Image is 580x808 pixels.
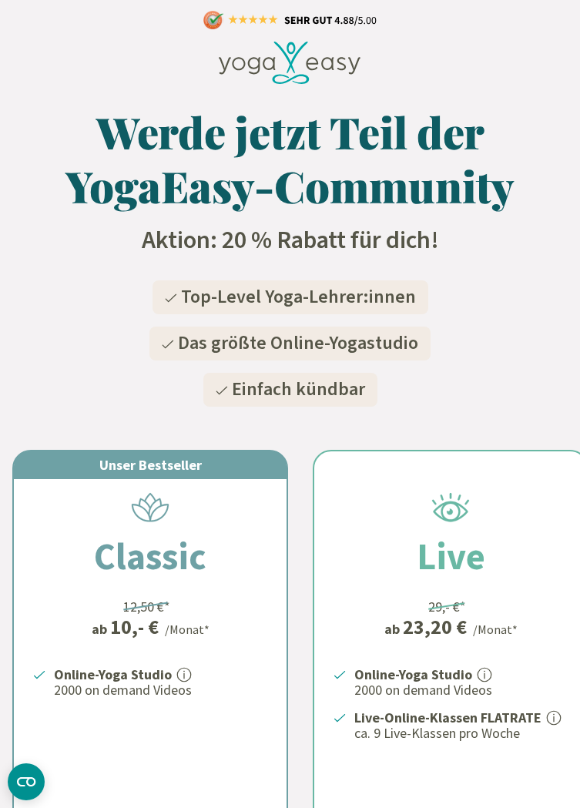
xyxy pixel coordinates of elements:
div: 10,- € [110,617,159,637]
span: ab [384,619,403,639]
h2: Live [380,528,522,584]
span: Das größte Online-Yogastudio [178,330,418,357]
div: /Monat* [473,620,518,639]
p: ca. 9 Live-Klassen pro Woche [354,724,568,743]
span: Unser Bestseller [99,456,202,474]
h2: Classic [57,528,243,584]
h1: Werde jetzt Teil der YogaEasy-Community [32,105,549,213]
div: 29,- €* [428,596,466,617]
span: Einfach kündbar [232,376,365,403]
span: Top-Level Yoga-Lehrer:innen [181,283,416,310]
span: ab [92,619,110,639]
div: 23,20 € [403,617,467,637]
strong: Live-Online-Klassen FLATRATE [354,709,541,726]
div: /Monat* [165,620,210,639]
button: CMP-Widget öffnen [8,763,45,800]
strong: Online-Yoga Studio [54,666,172,683]
p: 2000 on demand Videos [354,681,568,699]
div: 12,50 €* [123,596,170,617]
strong: Online-Yoga Studio [354,666,472,683]
p: 2000 on demand Videos [54,681,268,699]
